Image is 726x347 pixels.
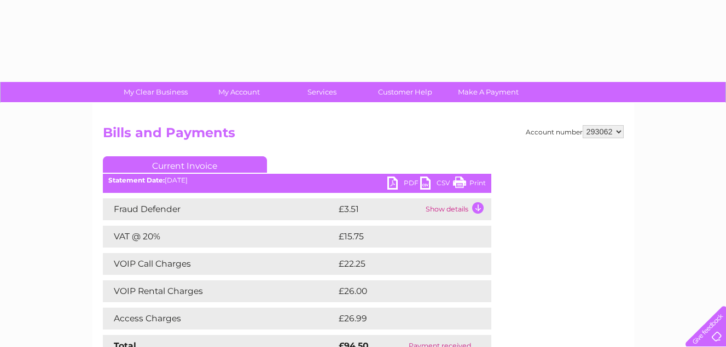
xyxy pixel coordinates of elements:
a: My Account [194,82,284,102]
h2: Bills and Payments [103,125,624,146]
td: VAT @ 20% [103,226,336,248]
td: Access Charges [103,308,336,330]
td: Fraud Defender [103,198,336,220]
div: Account number [526,125,624,138]
td: £26.00 [336,280,470,302]
a: Print [453,177,486,192]
td: £22.25 [336,253,469,275]
a: CSV [420,177,453,192]
td: £15.75 [336,226,468,248]
td: £3.51 [336,198,423,220]
b: Statement Date: [108,176,165,184]
a: Current Invoice [103,156,267,173]
a: My Clear Business [111,82,201,102]
div: [DATE] [103,177,491,184]
a: Make A Payment [443,82,533,102]
a: Customer Help [360,82,450,102]
td: VOIP Rental Charges [103,280,336,302]
td: VOIP Call Charges [103,253,336,275]
td: Show details [423,198,491,220]
a: PDF [387,177,420,192]
td: £26.99 [336,308,470,330]
a: Services [277,82,367,102]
